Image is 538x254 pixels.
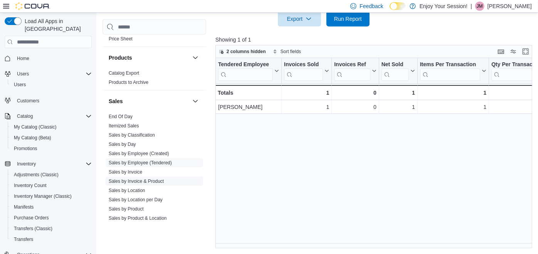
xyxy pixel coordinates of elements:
[14,69,32,79] button: Users
[216,47,269,56] button: 2 columns hidden
[17,71,29,77] span: Users
[14,112,92,121] span: Catalog
[11,170,92,179] span: Adjustments (Classic)
[11,213,92,222] span: Purchase Orders
[218,61,279,81] button: Tendered Employee
[17,98,39,104] span: Customers
[218,88,279,97] div: Totals
[14,124,57,130] span: My Catalog (Classic)
[14,82,26,88] span: Users
[2,95,95,106] button: Customers
[521,47,530,56] button: Enter fullscreen
[11,235,92,244] span: Transfers
[11,202,92,212] span: Manifests
[8,79,95,90] button: Users
[8,180,95,191] button: Inventory Count
[381,61,415,81] button: Net Sold
[11,224,92,233] span: Transfers (Classic)
[103,112,206,244] div: Sales
[109,97,189,105] button: Sales
[109,206,144,212] span: Sales by Product
[109,187,145,194] span: Sales by Location
[471,2,472,11] p: |
[109,197,163,202] a: Sales by Location per Day
[14,69,92,79] span: Users
[381,61,409,69] div: Net Sold
[11,170,62,179] a: Adjustments (Classic)
[334,61,370,81] div: Invoices Ref
[390,2,406,10] input: Dark Mode
[109,151,169,156] a: Sales by Employee (Created)
[15,2,50,10] img: Cova
[334,61,370,69] div: Invoices Ref
[278,11,321,27] button: Export
[11,144,40,153] a: Promotions
[14,159,39,169] button: Inventory
[109,141,136,147] span: Sales by Day
[334,15,362,23] span: Run Report
[326,11,370,27] button: Run Report
[14,172,59,178] span: Adjustments (Classic)
[420,102,487,112] div: 1
[8,234,95,245] button: Transfers
[22,17,92,33] span: Load All Apps in [GEOGRAPHIC_DATA]
[11,80,29,89] a: Users
[8,223,95,234] button: Transfers (Classic)
[8,191,95,202] button: Inventory Manager (Classic)
[420,61,480,69] div: Items Per Transaction
[496,47,506,56] button: Keyboard shortcuts
[17,55,29,62] span: Home
[2,69,95,79] button: Users
[14,112,36,121] button: Catalog
[109,169,142,175] a: Sales by Invoice
[477,2,483,11] span: JM
[14,193,72,199] span: Inventory Manager (Classic)
[14,182,47,189] span: Inventory Count
[109,36,133,42] a: Price Sheet
[8,122,95,132] button: My Catalog (Classic)
[109,169,142,175] span: Sales by Invoice
[109,123,139,129] a: Itemized Sales
[360,2,383,10] span: Feedback
[14,215,49,221] span: Purchase Orders
[109,160,172,165] a: Sales by Employee (Tendered)
[191,97,200,106] button: Sales
[109,216,167,221] a: Sales by Product & Location
[109,80,148,85] a: Products to Archive
[109,132,155,138] span: Sales by Classification
[420,61,486,81] button: Items Per Transaction
[381,61,409,81] div: Net Sold
[109,225,184,230] a: Sales by Product & Location per Day
[14,135,51,141] span: My Catalog (Beta)
[11,122,60,132] a: My Catalog (Classic)
[109,114,133,119] a: End Of Day
[14,236,33,242] span: Transfers
[2,159,95,169] button: Inventory
[11,202,37,212] a: Manifests
[8,202,95,212] button: Manifests
[11,181,92,190] span: Inventory Count
[109,97,123,105] h3: Sales
[334,88,376,97] div: 0
[281,48,301,55] span: Sort fields
[218,102,279,112] div: [PERSON_NAME]
[488,2,532,11] p: [PERSON_NAME]
[14,159,92,169] span: Inventory
[218,61,273,69] div: Tendered Employee
[11,133,92,142] span: My Catalog (Beta)
[282,11,316,27] span: Export
[382,102,415,112] div: 1
[475,2,484,11] div: Jessica McPhee
[109,54,132,62] h3: Products
[109,206,144,212] a: Sales by Product
[420,88,486,97] div: 1
[109,70,139,76] span: Catalog Export
[215,36,535,43] p: Showing 1 of 1
[14,96,42,105] a: Customers
[14,226,52,232] span: Transfers (Classic)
